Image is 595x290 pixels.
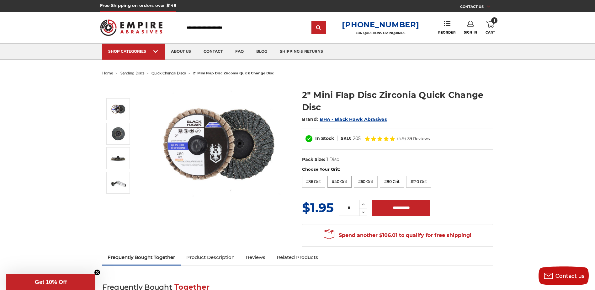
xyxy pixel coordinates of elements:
img: Black Hawk Abrasives 2-inch Zirconia Flap Disc with 60 Grit Zirconia for Smooth Finishing [156,82,281,208]
span: Cart [486,30,495,35]
span: Brand: [302,116,318,122]
span: In Stock [315,136,334,141]
span: (4.9) [397,137,406,141]
a: shipping & returns [274,44,329,60]
a: [PHONE_NUMBER] [342,20,419,29]
a: Reviews [240,250,271,264]
dt: SKU: [341,135,351,142]
a: CONTACT US [460,3,495,12]
a: contact [197,44,229,60]
dd: 205 [353,135,361,142]
a: Product Description [181,250,240,264]
a: sanding discs [120,71,144,75]
div: SHOP CATEGORIES [108,49,158,54]
a: quick change discs [151,71,186,75]
a: about us [165,44,197,60]
span: Reorder [438,30,455,35]
h1: 2" Mini Flap Disc Zirconia Quick Change Disc [302,89,493,113]
span: Get 10% Off [35,279,67,285]
img: Empire Abrasives [100,15,163,40]
span: 39 Reviews [407,137,430,141]
img: 2" Quick Change Flap Disc Mounted on Die Grinder for Precision Metal Work [110,175,126,191]
button: Close teaser [94,269,100,276]
dt: Pack Size: [302,156,325,163]
div: Get 10% OffClose teaser [6,274,95,290]
label: Choose Your Grit: [302,166,493,173]
span: Contact us [555,273,585,279]
a: BHA - Black Hawk Abrasives [320,116,387,122]
a: 1 Cart [486,21,495,35]
span: Sign In [464,30,477,35]
a: faq [229,44,250,60]
a: Frequently Bought Together [102,250,181,264]
span: $1.95 [302,200,334,215]
a: Reorder [438,21,455,34]
p: FOR QUESTIONS OR INQUIRIES [342,31,419,35]
a: Related Products [271,250,324,264]
a: blog [250,44,274,60]
button: Contact us [539,266,589,285]
dd: 1 Disc [327,156,339,163]
a: home [102,71,113,75]
span: 2" mini flap disc zirconia quick change disc [193,71,274,75]
img: BHA 2" Zirconia Flap Disc, 60 Grit, for Efficient Surface Blending [110,126,126,142]
input: Submit [312,22,325,34]
span: Spend another $106.01 to qualify for free shipping! [324,232,471,238]
span: 1 [491,17,497,24]
img: Black Hawk Abrasives 2-inch Zirconia Flap Disc with 60 Grit Zirconia for Smooth Finishing [110,101,126,117]
img: Side View of BHA 2-Inch Quick Change Flap Disc with Male Roloc Connector for Die Grinders [110,150,126,166]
